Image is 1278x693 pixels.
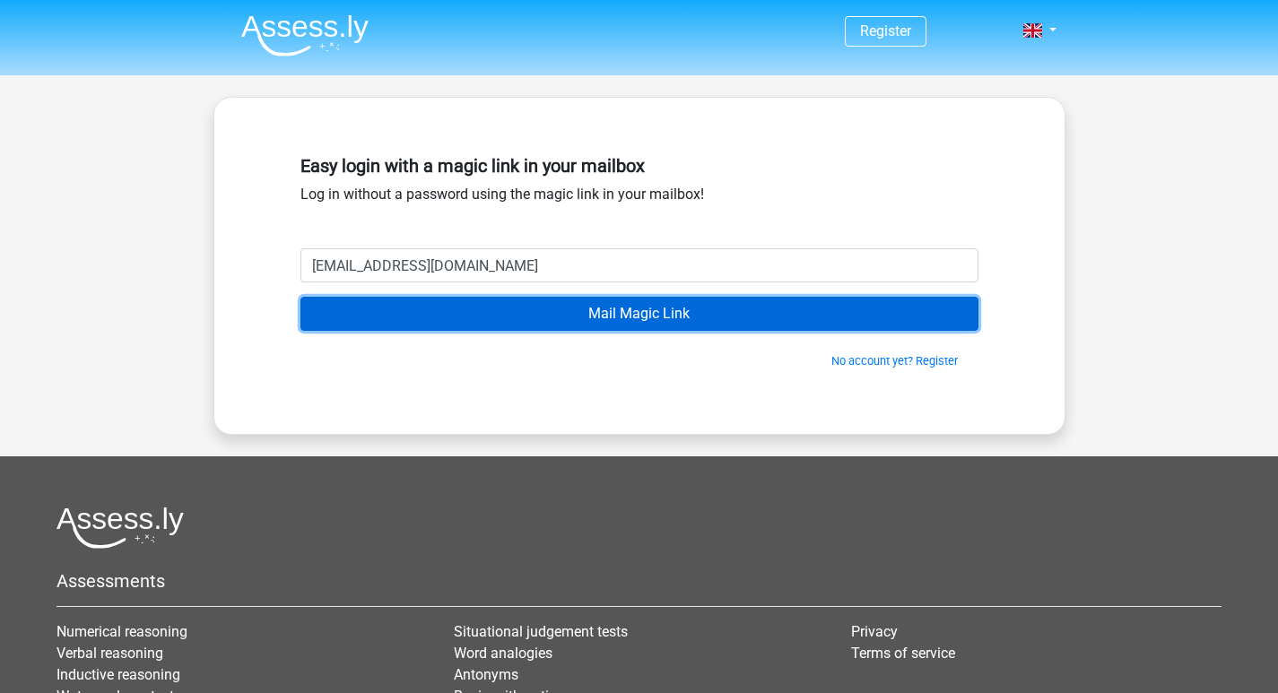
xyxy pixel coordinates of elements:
[851,623,898,640] a: Privacy
[454,623,628,640] a: Situational judgement tests
[454,645,552,662] a: Word analogies
[300,297,978,331] input: Mail Magic Link
[300,148,978,248] div: Log in without a password using the magic link in your mailbox!
[57,645,163,662] a: Verbal reasoning
[57,623,187,640] a: Numerical reasoning
[57,666,180,683] a: Inductive reasoning
[57,507,184,549] img: Assessly logo
[241,14,369,56] img: Assessly
[300,155,978,177] h5: Easy login with a magic link in your mailbox
[831,354,958,368] a: No account yet? Register
[57,570,1221,592] h5: Assessments
[851,645,955,662] a: Terms of service
[300,248,978,282] input: Email
[454,666,518,683] a: Antonyms
[860,22,911,39] a: Register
